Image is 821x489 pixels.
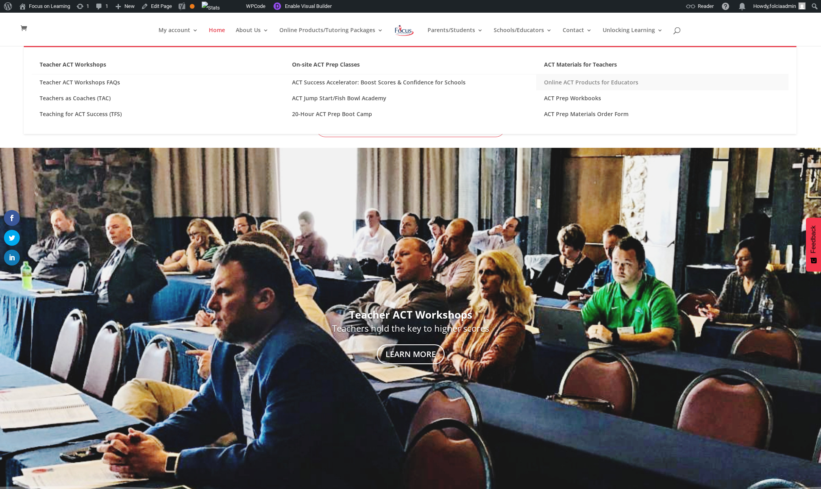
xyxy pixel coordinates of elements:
a: Teacher ACT Workshops FAQs [32,74,284,90]
img: Views over 48 hours. Click for more Jetpack Stats. [202,2,220,14]
a: About Us [236,27,269,46]
a: Teaching for ACT Success (TFS) [32,106,284,122]
button: Feedback - Show survey [806,218,821,271]
a: ACT Materials for Teachers [536,59,789,74]
strong: Teacher ACT Workshops [349,308,472,322]
a: Home [209,27,225,46]
a: ACT Success Accelerator: Boost Scores & Confidence for Schools [284,74,537,90]
a: Schools/Educators [494,27,552,46]
a: Teacher ACT Workshops [32,59,284,74]
div: OK [190,4,195,9]
a: My account [158,27,198,46]
img: Focus on Learning [394,23,414,38]
a: Online ACT Products for Educators [536,74,789,90]
h3: Teachers hold the key to higher scores [107,324,714,336]
a: Learn More [377,344,445,364]
span: Feedback [810,225,817,253]
a: Contact [563,27,592,46]
a: ACT Prep Materials Order Form [536,106,789,122]
a: Parents/Students [428,27,483,46]
a: Teachers as Coaches (TAC) [32,90,284,106]
a: ACT Jump Start/Fish Bowl Academy [284,90,537,106]
a: 20-Hour ACT Prep Boot Camp [284,106,537,122]
a: Unlocking Learning [603,27,663,46]
a: Online Products/Tutoring Packages [279,27,383,46]
span: folciaadmin [769,3,796,9]
a: On-site ACT Prep Classes [284,59,537,74]
a: ACT Prep Workbooks [536,90,789,106]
